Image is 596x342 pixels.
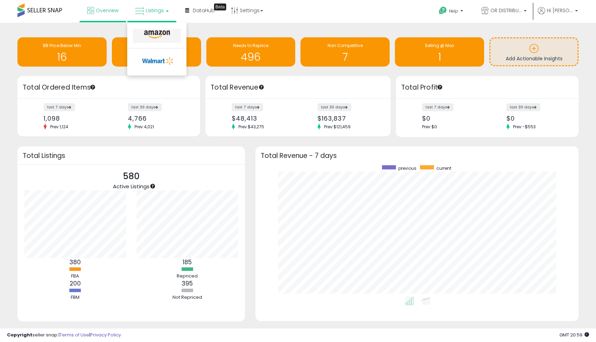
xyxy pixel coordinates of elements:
a: Non Competitive 7 [300,37,390,67]
div: Not Repriced [166,294,208,301]
h3: Total Revenue - 7 days [261,153,573,158]
span: Listings [146,7,164,14]
span: Needs to Reprice [233,43,268,48]
span: current [436,165,451,171]
h1: 1 [398,51,481,63]
div: FBA [54,273,96,280]
h3: Total Listings [23,153,240,158]
div: Tooltip anchor [90,84,96,90]
a: Add Actionable Insights [490,38,578,65]
div: Tooltip anchor [437,84,443,90]
h1: 0 [115,51,198,63]
a: Selling @ Max 1 [395,37,484,67]
span: Selling @ Max [425,43,454,48]
span: previous [398,165,417,171]
span: Active Listings [113,183,150,190]
label: last 7 days [232,103,263,111]
span: Prev: 1,124 [47,124,72,130]
span: BB Price Below Min [43,43,81,48]
h1: 16 [21,51,103,63]
div: seller snap | | [7,332,121,339]
span: Overview [96,7,119,14]
div: FBM [54,294,96,301]
div: 4,766 [128,115,188,122]
span: Prev: $121,459 [321,124,354,130]
b: 380 [69,258,81,266]
span: Hi [PERSON_NAME] [547,7,573,14]
h1: 496 [210,51,292,63]
div: $48,413 [232,115,293,122]
span: Prev: $0 [422,124,437,130]
label: last 30 days [506,103,540,111]
a: Help [433,1,470,23]
span: Non Competitive [328,43,363,48]
span: DataHub [193,7,215,14]
div: $163,837 [318,115,379,122]
h3: Total Ordered Items [23,83,195,92]
div: $0 [506,115,566,122]
span: Prev: 4,021 [131,124,158,130]
a: Inventory Age 0 [112,37,201,67]
label: last 30 days [128,103,162,111]
b: 395 [182,279,193,288]
b: 200 [70,279,81,288]
b: 185 [183,258,192,266]
span: Prev: -$553 [510,124,539,130]
span: 2025-10-10 20:59 GMT [559,332,589,338]
a: Hi [PERSON_NAME] [538,7,578,23]
div: Tooltip anchor [150,183,156,189]
label: last 30 days [318,103,351,111]
p: 580 [113,170,150,183]
a: Needs to Reprice 496 [206,37,296,67]
a: BB Price Below Min 16 [17,37,107,67]
span: OR DISTRIBUTION [490,7,522,14]
h1: 7 [304,51,386,63]
h3: Total Profit [401,83,573,92]
div: Repriced [166,273,208,280]
span: Help [449,8,458,14]
div: 1,098 [44,115,104,122]
i: Get Help [438,6,447,15]
h3: Total Revenue [211,83,385,92]
label: last 7 days [422,103,453,111]
span: Add Actionable Insights [506,55,563,62]
div: Tooltip anchor [214,3,226,10]
a: Privacy Policy [90,332,121,338]
div: Tooltip anchor [258,84,265,90]
a: Terms of Use [60,332,89,338]
span: Prev: $43,275 [235,124,268,130]
strong: Copyright [7,332,32,338]
div: $0 [422,115,482,122]
label: last 7 days [44,103,75,111]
